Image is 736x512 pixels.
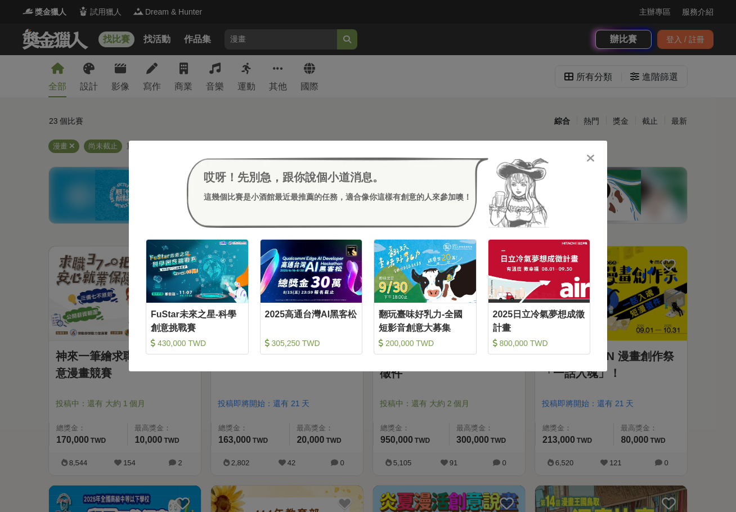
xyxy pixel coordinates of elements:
[151,308,244,333] div: FuStar未來之星-科學創意挑戰賽
[204,191,472,203] div: 這幾個比賽是小酒館最近最推薦的任務，適合像你這樣有創意的人來參加噢！
[374,239,477,354] a: Cover Image翻玩臺味好乳力-全國短影音創意大募集 200,000 TWD
[265,338,358,349] div: 305,250 TWD
[379,338,472,349] div: 200,000 TWD
[260,239,363,354] a: Cover Image2025高通台灣AI黑客松 305,250 TWD
[261,240,362,302] img: Cover Image
[204,169,472,186] div: 哎呀！先別急，跟你說個小道消息。
[493,338,586,349] div: 800,000 TWD
[493,308,586,333] div: 2025日立冷氣夢想成徵計畫
[488,158,549,228] img: Avatar
[146,240,248,302] img: Cover Image
[488,239,591,354] a: Cover Image2025日立冷氣夢想成徵計畫 800,000 TWD
[151,338,244,349] div: 430,000 TWD
[488,240,590,302] img: Cover Image
[379,308,472,333] div: 翻玩臺味好乳力-全國短影音創意大募集
[374,240,476,302] img: Cover Image
[146,239,249,354] a: Cover ImageFuStar未來之星-科學創意挑戰賽 430,000 TWD
[265,308,358,333] div: 2025高通台灣AI黑客松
